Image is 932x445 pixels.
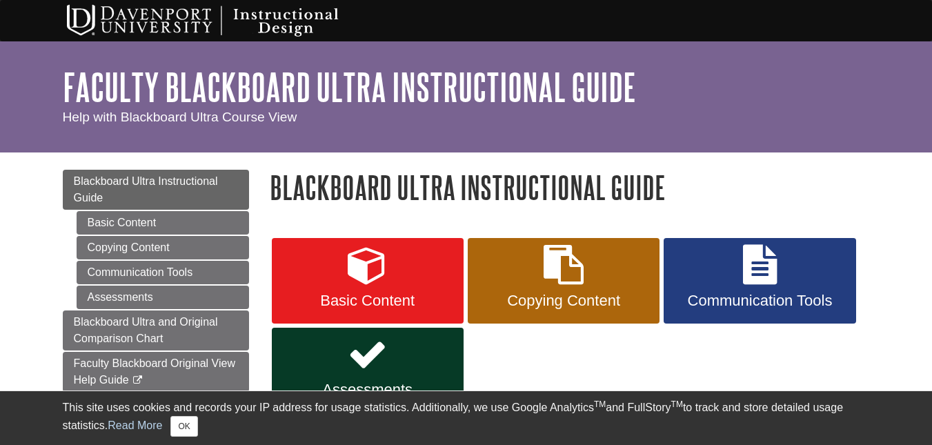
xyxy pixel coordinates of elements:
[74,357,235,386] span: Faculty Blackboard Original View Help Guide
[63,310,249,350] a: Blackboard Ultra and Original Comparison Chart
[170,416,197,437] button: Close
[674,292,845,310] span: Communication Tools
[272,238,464,324] a: Basic Content
[63,110,297,124] span: Help with Blackboard Ultra Course View
[132,376,143,385] i: This link opens in a new window
[56,3,387,38] img: Davenport University Instructional Design
[63,170,249,210] a: Blackboard Ultra Instructional Guide
[108,419,162,431] a: Read More
[63,352,249,392] a: Faculty Blackboard Original View Help Guide
[74,316,218,344] span: Blackboard Ultra and Original Comparison Chart
[74,175,218,204] span: Blackboard Ultra Instructional Guide
[270,170,870,205] h1: Blackboard Ultra Instructional Guide
[664,238,855,324] a: Communication Tools
[77,286,249,309] a: Assessments
[594,399,606,409] sup: TM
[77,261,249,284] a: Communication Tools
[272,328,464,413] a: Assessments
[282,292,453,310] span: Basic Content
[468,238,660,324] a: Copying Content
[282,381,453,399] span: Assessments
[478,292,649,310] span: Copying Content
[77,211,249,235] a: Basic Content
[671,399,683,409] sup: TM
[63,399,870,437] div: This site uses cookies and records your IP address for usage statistics. Additionally, we use Goo...
[63,66,636,108] a: Faculty Blackboard Ultra Instructional Guide
[77,236,249,259] a: Copying Content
